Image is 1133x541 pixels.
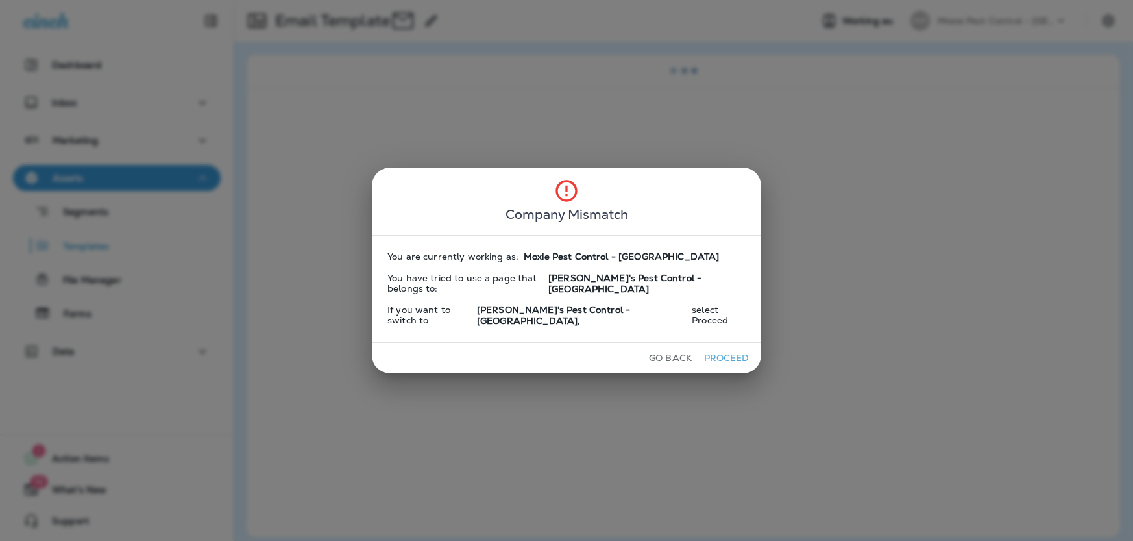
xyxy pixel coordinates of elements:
[475,305,692,327] span: [PERSON_NAME]'s Pest Control - [GEOGRAPHIC_DATA] ,
[387,251,518,262] span: You are currently working as:
[506,204,628,225] span: Company Mismatch
[548,273,746,295] span: [PERSON_NAME]'s Pest Control - [GEOGRAPHIC_DATA]
[387,305,475,327] span: If you want to switch to
[387,273,543,295] span: You have tried to use a page that belongs to:
[524,251,719,262] span: Moxie Pest Control - [GEOGRAPHIC_DATA]
[644,348,697,368] button: Go Back
[702,348,751,368] button: Proceed
[692,305,746,327] span: select Proceed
